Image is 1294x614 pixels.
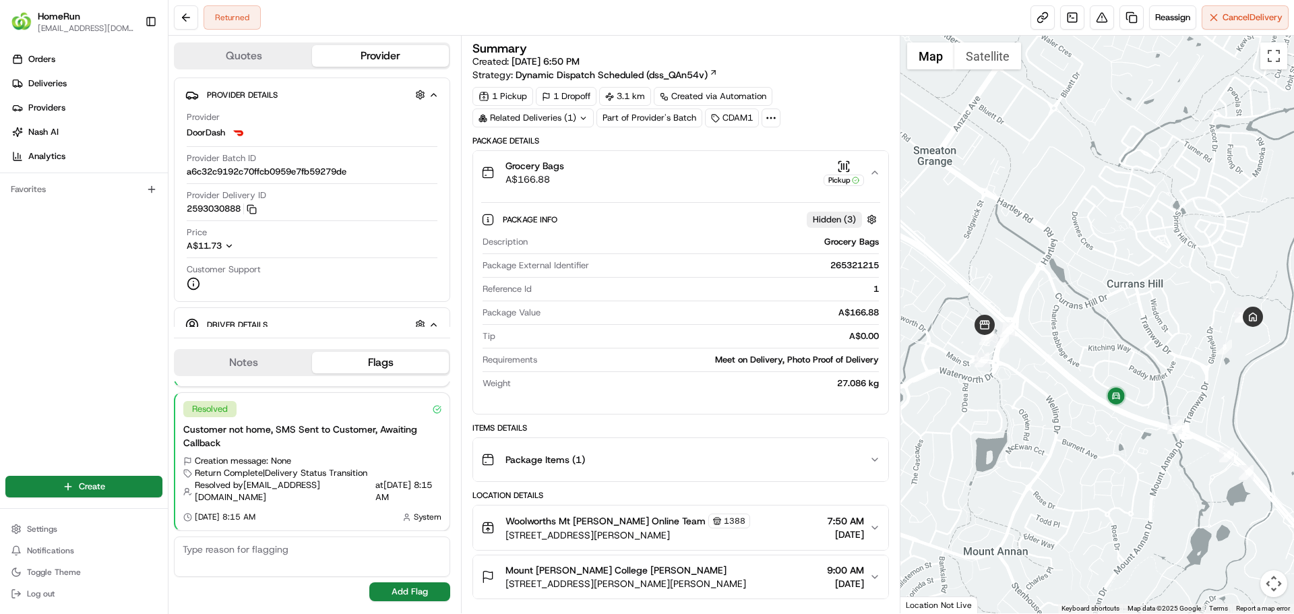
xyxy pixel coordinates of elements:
[5,97,168,119] a: Providers
[483,307,541,319] span: Package Value
[824,160,864,186] button: Pickup
[187,189,266,202] span: Provider Delivery ID
[1236,605,1290,612] a: Report a map error
[5,563,162,582] button: Toggle Theme
[827,577,864,590] span: [DATE]
[472,490,888,501] div: Location Details
[900,596,978,613] div: Location Not Live
[28,126,59,138] span: Nash AI
[483,259,589,272] span: Package External Identifier
[516,68,718,82] a: Dynamic Dispatch Scheduled (dss_QAn54v)
[1155,11,1190,24] span: Reassign
[207,319,268,330] span: Driver Details
[483,283,532,295] span: Reference Id
[1149,5,1196,30] button: Reassign
[483,354,537,366] span: Requirements
[533,236,878,248] div: Grocery Bags
[813,214,856,226] span: Hidden ( 3 )
[505,577,746,590] span: [STREET_ADDRESS][PERSON_NAME][PERSON_NAME]
[5,520,162,539] button: Settings
[187,111,220,123] span: Provider
[27,567,81,578] span: Toggle Theme
[536,87,596,106] div: 1 Dropoff
[175,45,312,67] button: Quotes
[505,528,750,542] span: [STREET_ADDRESS][PERSON_NAME]
[11,11,32,32] img: HomeRun
[724,516,745,526] span: 1388
[1167,419,1182,434] div: 7
[472,68,718,82] div: Strategy:
[8,190,109,214] a: 📗Knowledge Base
[979,330,994,345] div: 3
[954,42,1021,69] button: Show satellite imagery
[28,78,67,90] span: Deliveries
[187,166,346,178] span: a6c32c9192c70ffcb0959e7fb59279de
[546,307,878,319] div: A$166.88
[472,135,888,146] div: Package Details
[207,90,278,100] span: Provider Details
[95,228,163,239] a: Powered byPylon
[472,87,533,106] div: 1 Pickup
[473,194,888,414] div: Grocery BagsA$166.88Pickup
[114,197,125,208] div: 💻
[230,125,247,141] img: doordash_logo_v2.png
[503,214,560,225] span: Package Info
[1235,308,1250,323] div: 9
[1219,448,1234,462] div: 11
[5,584,162,603] button: Log out
[483,377,511,390] span: Weight
[5,73,168,94] a: Deliveries
[473,438,888,481] button: Package Items (1)
[472,55,580,68] span: Created:
[827,514,864,528] span: 7:50 AM
[505,514,706,528] span: Woolworths Mt [PERSON_NAME] Online Team
[827,563,864,577] span: 9:00 AM
[1217,340,1232,355] div: 8
[807,211,880,228] button: Hidden (3)
[109,190,222,214] a: 💻API Documentation
[904,596,948,613] img: Google
[483,330,495,342] span: Tip
[1128,605,1201,612] span: Map data ©2025 Google
[38,23,134,34] button: [EMAIL_ADDRESS][DOMAIN_NAME]
[505,173,564,186] span: A$166.88
[473,555,888,598] button: Mount [PERSON_NAME] College [PERSON_NAME][STREET_ADDRESS][PERSON_NAME][PERSON_NAME]9:00 AM[DATE]
[472,42,527,55] h3: Summary
[187,127,225,139] span: DoorDash
[483,236,528,248] span: Description
[187,240,222,251] span: A$11.73
[195,455,291,467] span: Creation message: None
[185,313,439,336] button: Driver Details
[183,401,237,417] div: Resolved
[5,179,162,200] div: Favorites
[369,582,450,601] button: Add Flag
[5,146,168,167] a: Analytics
[27,195,103,209] span: Knowledge Base
[1239,465,1254,480] div: 1
[195,479,373,503] span: Resolved by [EMAIL_ADDRESS][DOMAIN_NAME]
[13,13,40,40] img: Nash
[187,226,207,239] span: Price
[473,505,888,550] button: Woolworths Mt [PERSON_NAME] Online Team1388[STREET_ADDRESS][PERSON_NAME]7:50 AM[DATE]
[904,596,948,613] a: Open this area in Google Maps (opens a new window)
[187,203,257,215] button: 2593030888
[27,588,55,599] span: Log out
[28,102,65,114] span: Providers
[1260,42,1287,69] button: Toggle fullscreen view
[907,42,954,69] button: Show street map
[312,45,449,67] button: Provider
[1202,5,1289,30] button: CancelDelivery
[195,512,255,522] span: [DATE] 8:15 AM
[537,283,878,295] div: 1
[28,53,55,65] span: Orders
[543,354,878,366] div: Meet on Delivery, Photo Proof of Delivery
[5,121,168,143] a: Nash AI
[705,109,759,127] div: CDAM1
[195,467,367,479] span: Return Complete | Delivery Status Transition
[516,377,878,390] div: 27.086 kg
[46,129,221,142] div: Start new chat
[5,5,140,38] button: HomeRunHomeRun[EMAIL_ADDRESS][DOMAIN_NAME]
[134,228,163,239] span: Pylon
[27,545,74,556] span: Notifications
